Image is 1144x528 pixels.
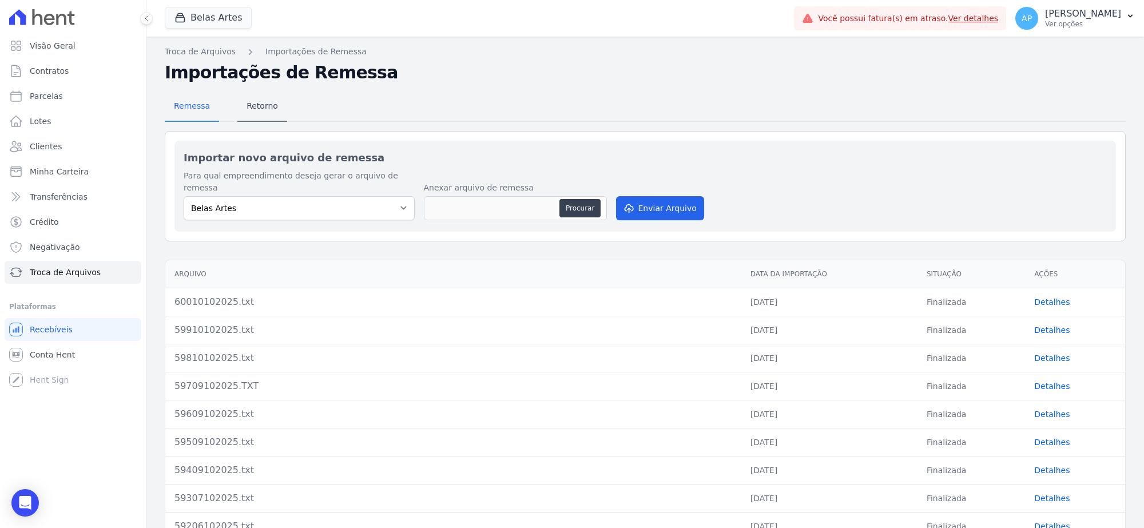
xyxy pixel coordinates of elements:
[5,236,141,259] a: Negativação
[741,484,917,512] td: [DATE]
[917,260,1025,288] th: Situação
[5,160,141,183] a: Minha Carteira
[1034,438,1070,447] a: Detalhes
[174,435,732,449] div: 59509102025.txt
[165,46,236,58] a: Troca de Arquivos
[9,300,137,313] div: Plataformas
[30,65,69,77] span: Contratos
[30,191,88,203] span: Transferências
[184,150,1107,165] h2: Importar novo arquivo de remessa
[30,324,73,335] span: Recebíveis
[5,343,141,366] a: Conta Hent
[917,288,1025,316] td: Finalizada
[165,62,1126,83] h2: Importações de Remessa
[165,260,741,288] th: Arquivo
[5,185,141,208] a: Transferências
[741,372,917,400] td: [DATE]
[1034,494,1070,503] a: Detalhes
[174,351,732,365] div: 59810102025.txt
[616,196,704,220] button: Enviar Arquivo
[917,316,1025,344] td: Finalizada
[165,92,219,122] a: Remessa
[5,85,141,108] a: Parcelas
[5,318,141,341] a: Recebíveis
[917,428,1025,456] td: Finalizada
[1034,325,1070,335] a: Detalhes
[1034,297,1070,307] a: Detalhes
[30,267,101,278] span: Troca de Arquivos
[917,344,1025,372] td: Finalizada
[265,46,367,58] a: Importações de Remessa
[184,170,415,194] label: Para qual empreendimento deseja gerar o arquivo de remessa
[741,428,917,456] td: [DATE]
[5,110,141,133] a: Lotes
[174,323,732,337] div: 59910102025.txt
[818,13,998,25] span: Você possui fatura(s) em atraso.
[741,400,917,428] td: [DATE]
[1034,466,1070,475] a: Detalhes
[5,135,141,158] a: Clientes
[174,295,732,309] div: 60010102025.txt
[948,14,999,23] a: Ver detalhes
[424,182,607,194] label: Anexar arquivo de remessa
[1034,382,1070,391] a: Detalhes
[174,407,732,421] div: 59609102025.txt
[1025,260,1125,288] th: Ações
[11,489,39,517] div: Open Intercom Messenger
[5,59,141,82] a: Contratos
[174,491,732,505] div: 59307102025.txt
[30,116,51,127] span: Lotes
[559,199,601,217] button: Procurar
[165,92,287,122] nav: Tab selector
[30,90,63,102] span: Parcelas
[30,40,76,51] span: Visão Geral
[165,7,252,29] button: Belas Artes
[741,456,917,484] td: [DATE]
[1034,354,1070,363] a: Detalhes
[30,349,75,360] span: Conta Hent
[1045,8,1121,19] p: [PERSON_NAME]
[30,166,89,177] span: Minha Carteira
[1022,14,1032,22] span: AP
[741,344,917,372] td: [DATE]
[917,484,1025,512] td: Finalizada
[5,211,141,233] a: Crédito
[174,379,732,393] div: 59709102025.TXT
[917,400,1025,428] td: Finalizada
[1006,2,1144,34] button: AP [PERSON_NAME] Ver opções
[5,34,141,57] a: Visão Geral
[30,216,59,228] span: Crédito
[237,92,287,122] a: Retorno
[30,241,80,253] span: Negativação
[174,463,732,477] div: 59409102025.txt
[741,260,917,288] th: Data da Importação
[917,456,1025,484] td: Finalizada
[165,46,1126,58] nav: Breadcrumb
[30,141,62,152] span: Clientes
[741,288,917,316] td: [DATE]
[167,94,217,117] span: Remessa
[741,316,917,344] td: [DATE]
[917,372,1025,400] td: Finalizada
[240,94,285,117] span: Retorno
[1045,19,1121,29] p: Ver opções
[5,261,141,284] a: Troca de Arquivos
[1034,410,1070,419] a: Detalhes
